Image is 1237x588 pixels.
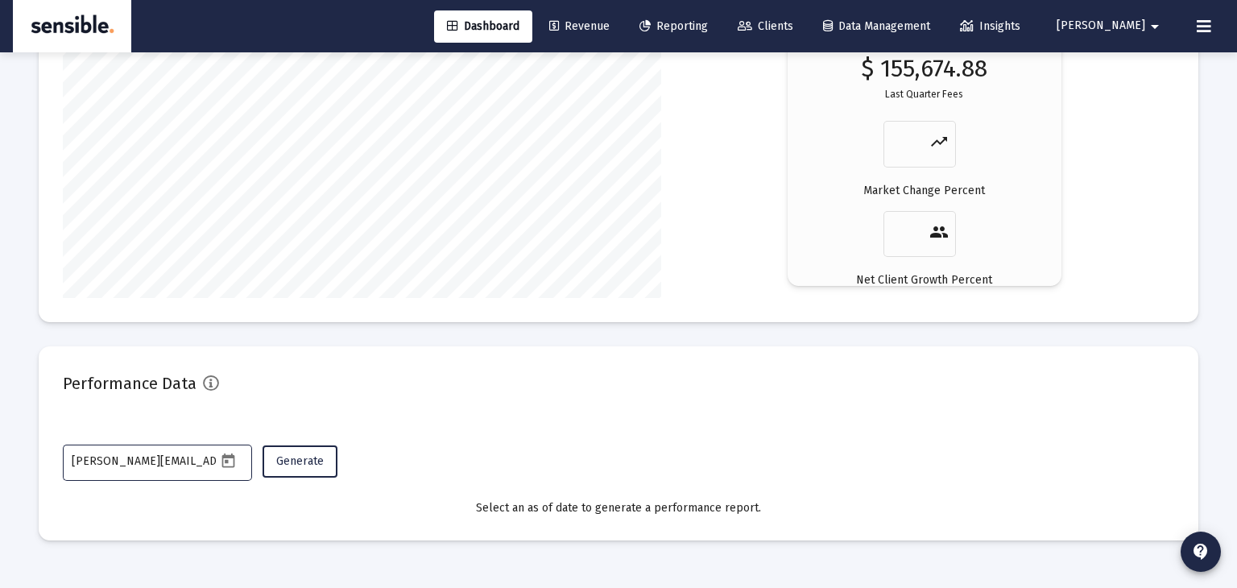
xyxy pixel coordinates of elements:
[885,86,963,102] p: Last Quarter Fees
[960,19,1020,33] span: Insights
[738,19,793,33] span: Clients
[276,454,324,468] span: Generate
[929,222,949,242] mat-icon: people
[823,19,930,33] span: Data Management
[1037,10,1184,42] button: [PERSON_NAME]
[63,371,197,396] h2: Performance Data
[861,60,987,77] p: $ 155,674.88
[725,10,806,43] a: Clients
[25,10,119,43] img: Dashboard
[863,183,985,199] p: Market Change Percent
[1191,542,1210,561] mat-icon: contact_support
[263,445,337,478] button: Generate
[536,10,623,43] a: Revenue
[810,10,943,43] a: Data Management
[1145,10,1165,43] mat-icon: arrow_drop_down
[217,449,240,472] button: Open calendar
[447,19,519,33] span: Dashboard
[434,10,532,43] a: Dashboard
[63,500,1174,516] div: Select an as of date to generate a performance report.
[549,19,610,33] span: Revenue
[947,10,1033,43] a: Insights
[929,132,949,151] mat-icon: trending_up
[856,272,992,288] p: Net Client Growth Percent
[639,19,708,33] span: Reporting
[627,10,721,43] a: Reporting
[1057,19,1145,33] span: [PERSON_NAME]
[72,455,217,468] input: Select a Date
